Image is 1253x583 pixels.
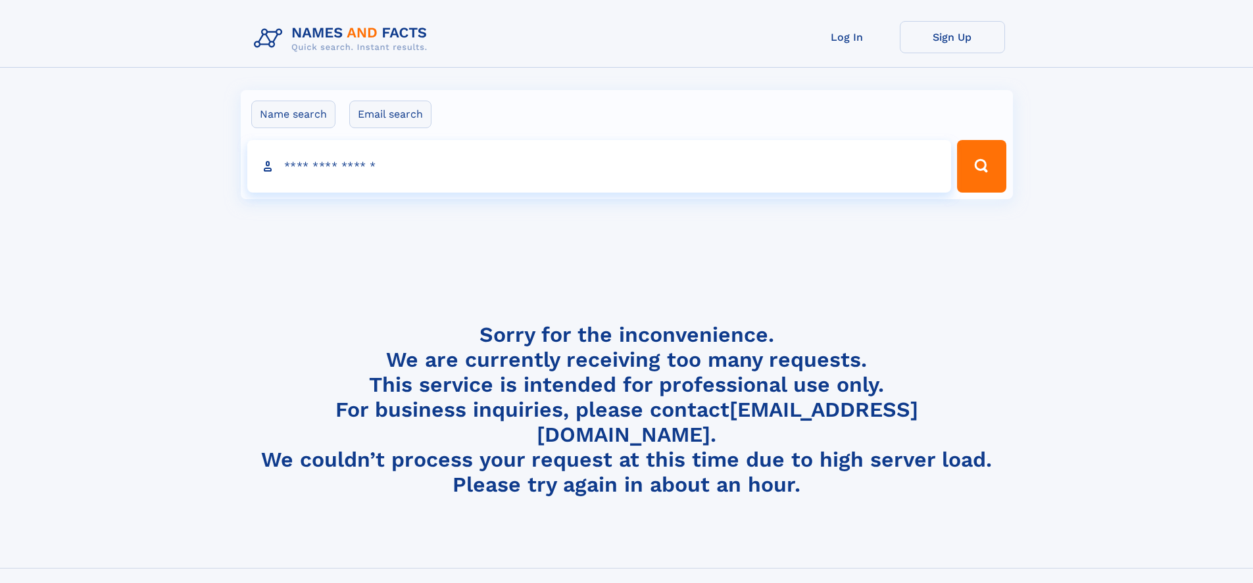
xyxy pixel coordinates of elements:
[249,21,438,57] img: Logo Names and Facts
[247,140,952,193] input: search input
[251,101,335,128] label: Name search
[795,21,900,53] a: Log In
[249,322,1005,498] h4: Sorry for the inconvenience. We are currently receiving too many requests. This service is intend...
[349,101,431,128] label: Email search
[537,397,918,447] a: [EMAIL_ADDRESS][DOMAIN_NAME]
[957,140,1006,193] button: Search Button
[900,21,1005,53] a: Sign Up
